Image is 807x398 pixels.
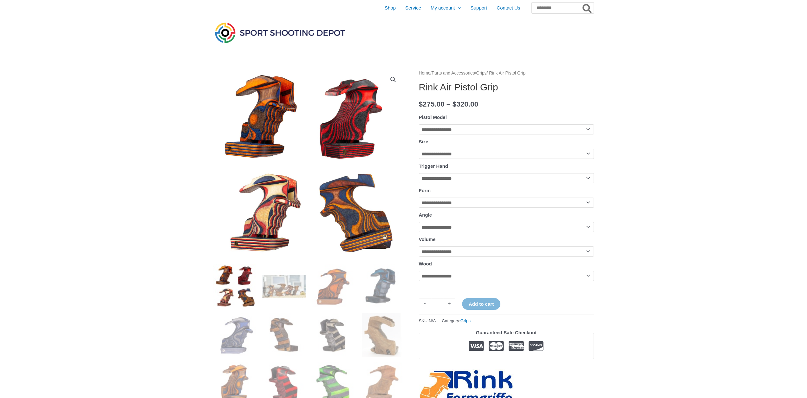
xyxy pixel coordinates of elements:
label: Angle [419,212,432,218]
label: Volume [419,237,436,242]
nav: Breadcrumb [419,69,594,77]
a: Grips [476,71,487,75]
label: Trigger Hand [419,163,448,169]
img: Rink Air Pistol Grip - Image 8 [360,313,404,357]
label: Size [419,139,428,144]
a: View full-screen image gallery [387,74,399,85]
span: Category: [442,317,471,325]
img: Rink Air Pistol Grip - Image 2 [262,264,306,308]
a: + [443,298,455,309]
label: Wood [419,261,432,266]
a: Grips [460,318,471,323]
a: - [419,298,431,309]
input: Product quantity [431,298,443,309]
span: N/A [429,318,436,323]
img: Rink Air Pistol Grip - Image 5 [213,313,257,357]
span: $ [419,100,423,108]
img: Rink Air Pistol Grip [213,264,257,308]
label: Pistol Model [419,114,447,120]
button: Search [581,3,594,13]
span: $ [452,100,457,108]
span: – [446,100,451,108]
img: Rink Air Pistol Grip [213,69,404,259]
label: Form [419,188,431,193]
button: Add to cart [462,298,500,310]
img: Rink Air Pistol Grip - Image 4 [360,264,404,308]
a: Home [419,71,431,75]
legend: Guaranteed Safe Checkout [473,328,539,337]
span: SKU: [419,317,436,325]
img: Sport Shooting Depot [213,21,347,44]
img: Rink Air Pistol Grip - Image 3 [311,264,355,308]
bdi: 320.00 [452,100,478,108]
bdi: 275.00 [419,100,445,108]
img: Rink Air Pistol Grip - Image 6 [262,313,306,357]
a: Parts and Accessories [432,71,475,75]
img: Rink Air Pistol Grip - Image 7 [311,313,355,357]
h1: Rink Air Pistol Grip [419,82,594,93]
